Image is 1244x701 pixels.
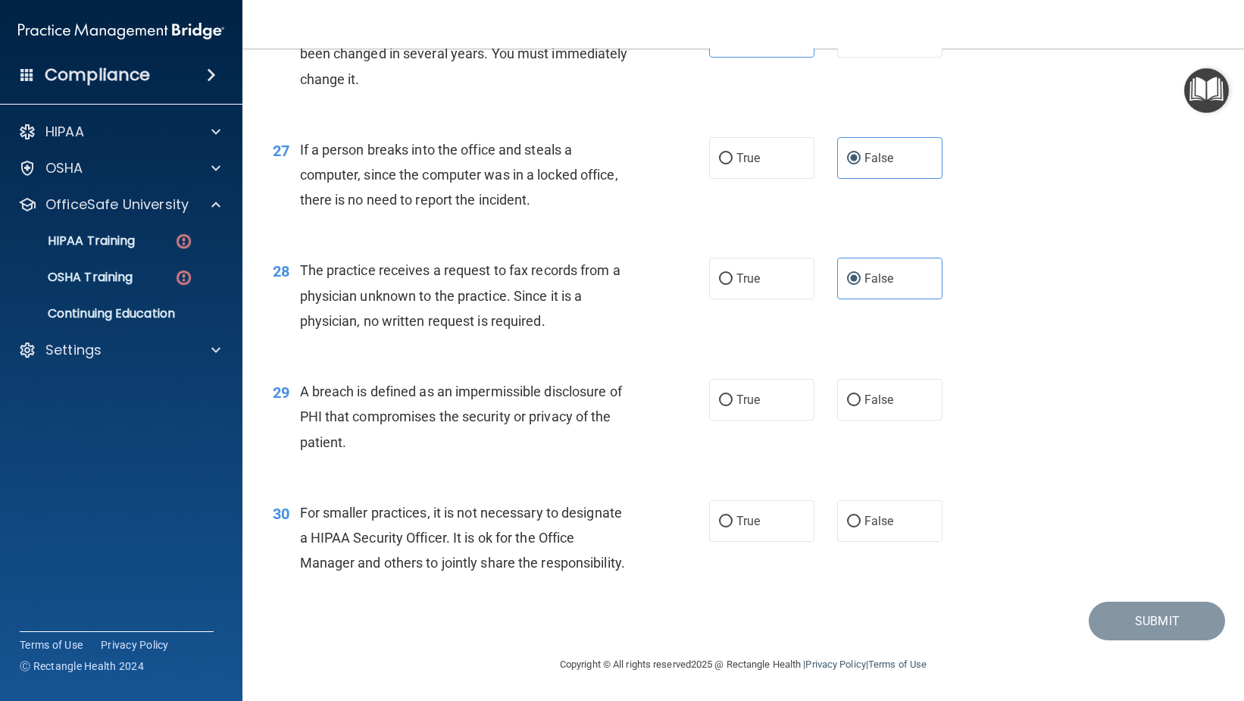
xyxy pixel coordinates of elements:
span: True [736,271,760,286]
input: True [719,153,733,164]
button: Open Resource Center [1184,68,1229,113]
h4: Compliance [45,64,150,86]
a: OfficeSafe University [18,196,220,214]
span: 29 [273,383,289,402]
span: For smaller practices, it is not necessary to designate a HIPAA Security Officer. It is ok for th... [300,505,626,571]
input: False [847,395,861,406]
p: HIPAA Training [10,233,135,249]
a: Terms of Use [868,659,927,670]
input: False [847,274,861,285]
input: True [719,516,733,527]
img: danger-circle.6113f641.png [174,232,193,251]
span: False [864,393,894,407]
span: False [864,514,894,528]
span: If a person breaks into the office and steals a computer, since the computer was in a locked offi... [300,142,618,208]
a: Terms of Use [20,637,83,652]
input: True [719,274,733,285]
p: Continuing Education [10,306,217,321]
span: False [864,151,894,165]
span: True [736,514,760,528]
p: OfficeSafe University [45,196,189,214]
input: False [847,516,861,527]
p: OSHA Training [10,270,133,285]
span: 30 [273,505,289,523]
a: Privacy Policy [805,659,865,670]
img: danger-circle.6113f641.png [174,268,193,287]
input: False [847,153,861,164]
a: OSHA [18,159,220,177]
input: True [719,395,733,406]
span: A breach is defined as an impermissible disclosure of PHI that compromises the security or privac... [300,383,622,449]
p: OSHA [45,159,83,177]
img: PMB logo [18,16,224,46]
span: 28 [273,262,289,280]
a: Privacy Policy [101,637,169,652]
p: Settings [45,341,102,359]
span: 27 [273,142,289,160]
p: HIPAA [45,123,84,141]
div: Copyright © All rights reserved 2025 @ Rectangle Health | | [467,640,1020,689]
span: You realized that a password on a computer has not been changed in several years. You must immedi... [300,20,628,86]
span: False [864,271,894,286]
a: HIPAA [18,123,220,141]
a: Settings [18,341,220,359]
iframe: Drift Widget Chat Controller [1168,596,1226,654]
button: Submit [1089,602,1225,640]
span: Ⓒ Rectangle Health 2024 [20,659,144,674]
span: True [736,393,760,407]
span: True [736,151,760,165]
span: The practice receives a request to fax records from a physician unknown to the practice. Since it... [300,262,620,328]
